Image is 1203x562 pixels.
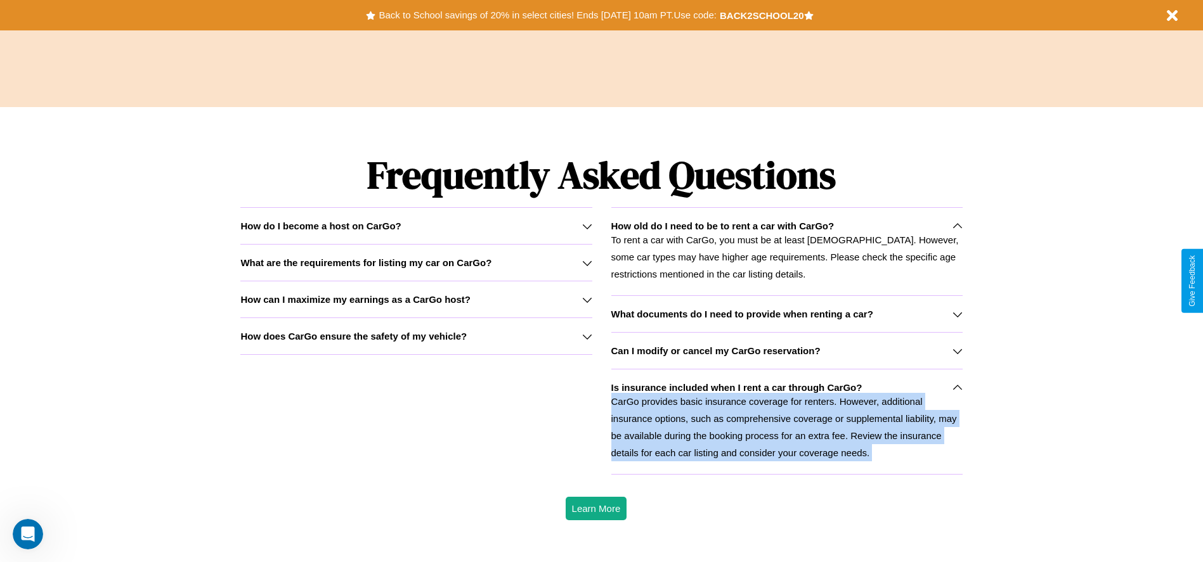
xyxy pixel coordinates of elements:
h3: Can I modify or cancel my CarGo reservation? [611,345,821,356]
div: Give Feedback [1188,255,1197,307]
h3: Is insurance included when I rent a car through CarGo? [611,382,862,393]
b: BACK2SCHOOL20 [720,10,804,21]
h3: What are the requirements for listing my car on CarGo? [240,257,491,268]
h3: What documents do I need to provide when renting a car? [611,309,873,319]
button: Learn More [566,497,627,520]
h3: How can I maximize my earnings as a CarGo host? [240,294,471,305]
h1: Frequently Asked Questions [240,143,962,207]
h3: How old do I need to be to rent a car with CarGo? [611,220,835,231]
h3: How does CarGo ensure the safety of my vehicle? [240,331,467,342]
h3: How do I become a host on CarGo? [240,220,401,231]
iframe: Intercom live chat [13,519,43,549]
p: CarGo provides basic insurance coverage for renters. However, additional insurance options, such ... [611,393,963,461]
p: To rent a car with CarGo, you must be at least [DEMOGRAPHIC_DATA]. However, some car types may ha... [611,231,963,283]
button: Back to School savings of 20% in select cities! Ends [DATE] 10am PT.Use code: [375,6,719,24]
